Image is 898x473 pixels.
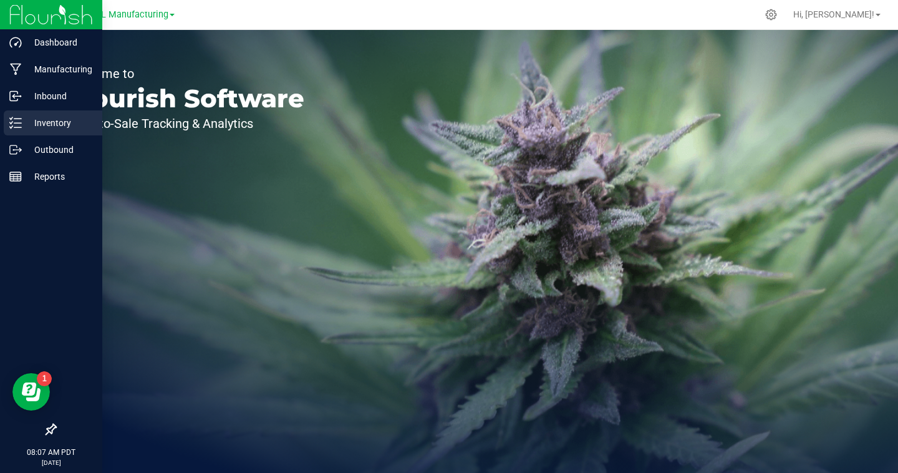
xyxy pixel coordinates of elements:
inline-svg: Reports [9,170,22,183]
p: Seed-to-Sale Tracking & Analytics [67,117,304,130]
p: Manufacturing [22,62,97,77]
p: Inventory [22,115,97,130]
inline-svg: Dashboard [9,36,22,49]
div: Manage settings [763,9,779,21]
inline-svg: Inbound [9,90,22,102]
p: Reports [22,169,97,184]
span: Hi, [PERSON_NAME]! [793,9,874,19]
inline-svg: Outbound [9,144,22,156]
inline-svg: Inventory [9,117,22,129]
span: LEVEL Manufacturing [80,9,168,20]
inline-svg: Manufacturing [9,63,22,76]
iframe: Resource center [12,373,50,411]
p: Flourish Software [67,86,304,111]
p: [DATE] [6,458,97,467]
p: 08:07 AM PDT [6,447,97,458]
p: Welcome to [67,67,304,80]
p: Inbound [22,89,97,104]
p: Outbound [22,142,97,157]
p: Dashboard [22,35,97,50]
iframe: Resource center unread badge [37,371,52,386]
